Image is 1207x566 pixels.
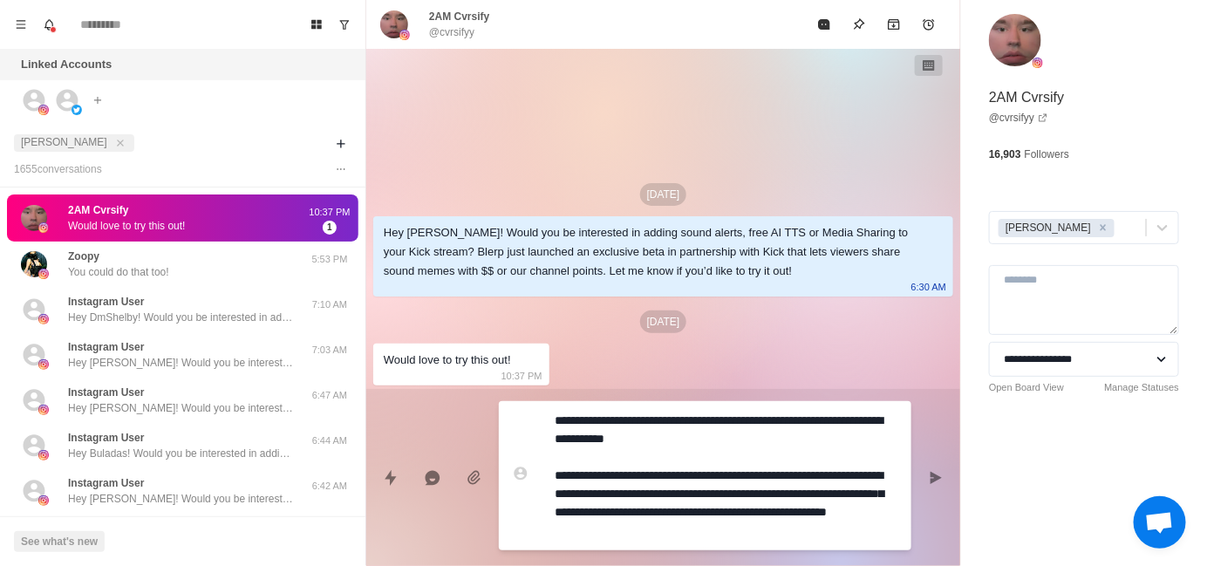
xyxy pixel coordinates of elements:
p: Hey [PERSON_NAME]! Would you be interested in adding sound alerts, free TTS or Media Sharing to y... [68,491,295,507]
div: Remove Jayson [1094,219,1113,237]
p: [DATE] [640,310,687,333]
p: 16,903 [989,147,1021,162]
p: 1655 conversation s [14,161,102,177]
button: Options [331,159,351,180]
p: Followers [1025,147,1069,162]
button: Send message [918,460,953,495]
p: 7:03 AM [308,343,351,358]
p: Hey DmShelby! Would you be interested in adding sound alerts, free TTS or Media Sharing to your K... [68,310,295,325]
p: 6:42 AM [308,479,351,494]
img: picture [380,10,408,38]
p: 6:30 AM [911,277,946,297]
button: Add account [87,90,108,111]
p: Zoopy [68,249,99,264]
button: Archive [876,7,911,42]
p: 2AM Cvrsify [989,87,1064,108]
button: Add reminder [911,7,946,42]
p: 6:44 AM [308,433,351,448]
button: Add filters [331,133,351,154]
a: Manage Statuses [1104,380,1179,395]
img: picture [38,105,49,115]
img: picture [38,495,49,506]
img: picture [989,14,1041,66]
p: Instagram User [68,385,144,400]
button: Mark as read [807,7,842,42]
span: 1 [323,221,337,235]
p: 2AM Cvrsify [68,202,128,218]
p: Hey Buladas! Would you be interested in adding sound alerts, free TTS or Media Sharing to your Ki... [68,446,295,461]
a: @cvrsifyy [989,110,1048,126]
img: picture [21,205,47,231]
p: Instagram User [68,294,144,310]
p: 10:37 PM [501,366,542,385]
div: Hey [PERSON_NAME]! Would you be interested in adding sound alerts, free AI TTS or Media Sharing t... [384,223,915,281]
p: Hey [PERSON_NAME]! Would you be interested in adding sound alerts, free TTS or Media Sharing to y... [68,400,295,416]
div: Would love to try this out! [384,351,511,370]
img: picture [21,251,47,277]
p: @cvrsifyy [429,24,474,40]
p: Linked Accounts [21,56,112,73]
p: Instagram User [68,475,144,491]
img: picture [38,405,49,415]
button: Pin [842,7,876,42]
button: Board View [303,10,331,38]
p: 2AM Cvrsify [429,9,489,24]
a: Open Board View [989,380,1064,395]
p: Would love to try this out! [68,218,186,234]
img: picture [38,359,49,370]
img: picture [72,105,82,115]
img: picture [1033,58,1043,68]
img: picture [38,450,49,460]
p: 10:37 PM [308,205,351,220]
button: Menu [7,10,35,38]
a: Open chat [1134,496,1186,549]
p: 7:10 AM [308,297,351,312]
p: 5:53 PM [308,252,351,267]
div: [PERSON_NAME] [1000,219,1094,237]
span: [PERSON_NAME] [21,136,107,148]
button: Notifications [35,10,63,38]
p: You could do that too! [68,264,169,280]
p: Instagram User [68,430,144,446]
img: picture [399,30,410,40]
p: Hey [PERSON_NAME]! Would you be interested in adding sound alerts, free TTS or Media Sharing to y... [68,355,295,371]
p: 6:47 AM [308,388,351,403]
img: picture [38,269,49,279]
button: close [112,134,129,152]
button: Reply with AI [415,460,450,495]
button: Quick replies [373,460,408,495]
img: picture [38,314,49,324]
p: [DATE] [640,183,687,206]
button: See what's new [14,531,105,552]
p: Instagram User [68,339,144,355]
button: Show unread conversations [331,10,358,38]
button: Add media [457,460,492,495]
img: picture [38,222,49,233]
